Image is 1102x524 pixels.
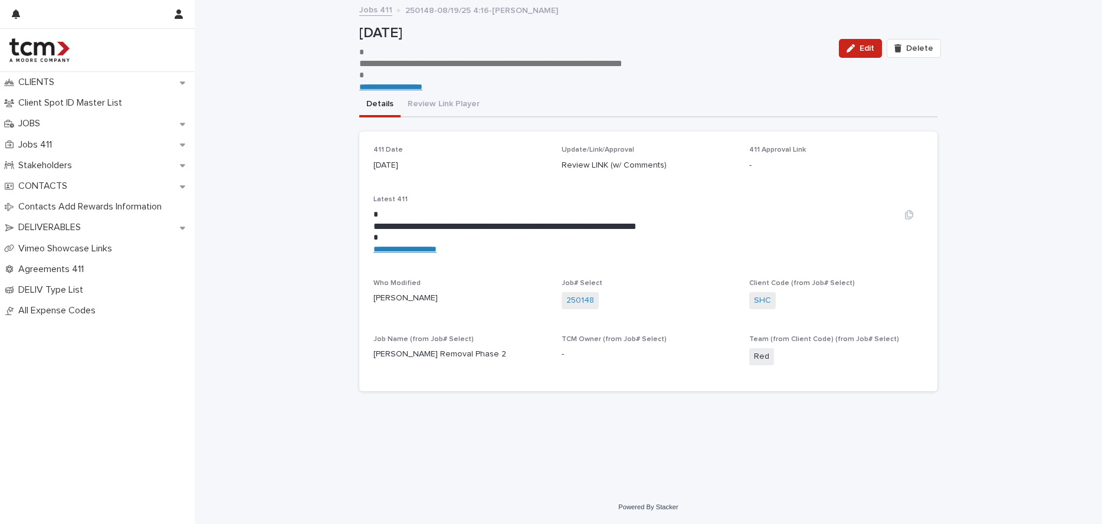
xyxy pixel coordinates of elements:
span: Latest 411 [373,196,408,203]
p: [DATE] [359,25,829,42]
p: Client Spot ID Master List [14,97,132,109]
p: 250148-08/19/25 4:16-[PERSON_NAME] [405,3,558,16]
a: Powered By Stacker [618,503,678,510]
span: Job Name (from Job# Select) [373,336,474,343]
a: 250148 [566,294,594,307]
p: Vimeo Showcase Links [14,243,122,254]
p: - [562,348,736,361]
span: Edit [860,44,874,53]
button: Edit [839,39,882,58]
p: All Expense Codes [14,305,105,316]
p: DELIVERABLES [14,222,90,233]
span: 411 Approval Link [749,146,806,153]
p: [PERSON_NAME] Removal Phase 2 [373,348,547,361]
p: Jobs 411 [14,139,61,150]
span: TCM Owner (from Job# Select) [562,336,667,343]
p: Stakeholders [14,160,81,171]
span: 411 Date [373,146,403,153]
p: CONTACTS [14,181,77,192]
p: - [749,159,923,172]
span: Red [749,348,774,365]
p: Review LINK (w/ Comments) [562,159,736,172]
img: 4hMmSqQkux38exxPVZHQ [9,38,70,62]
a: Jobs 411 [359,2,392,16]
button: Review Link Player [401,93,487,117]
span: Update/Link/Approval [562,146,634,153]
span: Job# Select [562,280,602,287]
p: Agreements 411 [14,264,93,275]
p: JOBS [14,118,50,129]
p: DELIV Type List [14,284,93,296]
span: Client Code (from Job# Select) [749,280,855,287]
p: [DATE] [373,159,547,172]
a: SHC [754,294,771,307]
button: Details [359,93,401,117]
span: Who Modified [373,280,421,287]
p: [PERSON_NAME] [373,292,547,304]
span: Delete [906,44,933,53]
button: Delete [887,39,941,58]
span: Team (from Client Code) (from Job# Select) [749,336,899,343]
p: Contacts Add Rewards Information [14,201,171,212]
p: CLIENTS [14,77,64,88]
